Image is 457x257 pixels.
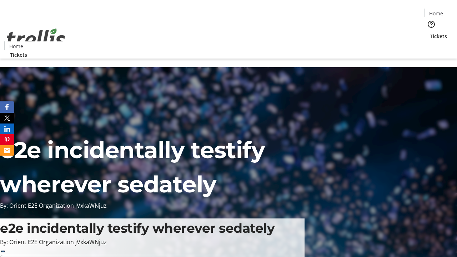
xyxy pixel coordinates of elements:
[4,51,33,59] a: Tickets
[425,10,447,17] a: Home
[430,32,447,40] span: Tickets
[5,42,27,50] a: Home
[424,17,438,31] button: Help
[424,32,453,40] a: Tickets
[9,42,23,50] span: Home
[4,20,68,56] img: Orient E2E Organization jVxkaWNjuz's Logo
[424,40,438,54] button: Cart
[429,10,443,17] span: Home
[10,51,27,59] span: Tickets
